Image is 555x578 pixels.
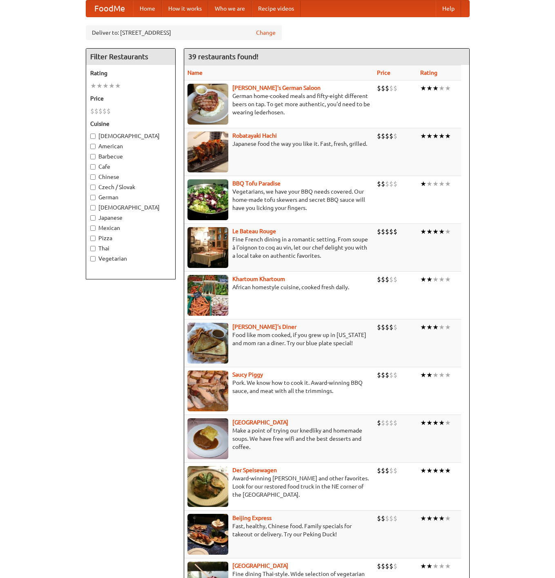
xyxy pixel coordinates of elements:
[90,107,94,116] li: $
[86,49,175,65] h4: Filter Restaurants
[377,418,381,427] li: $
[385,227,389,236] li: $
[420,514,426,523] li: ★
[187,474,370,499] p: Award-winning [PERSON_NAME] and other favorites. Look for our restored food truck in the NE corne...
[187,84,228,125] img: esthers.jpg
[445,562,451,571] li: ★
[90,256,96,261] input: Vegetarian
[90,132,171,140] label: [DEMOGRAPHIC_DATA]
[432,514,439,523] li: ★
[187,140,370,148] p: Japanese food the way you like it. Fast, fresh, grilled.
[90,236,96,241] input: Pizza
[232,132,277,139] a: Robatayaki Hachi
[445,370,451,379] li: ★
[420,562,426,571] li: ★
[86,0,133,17] a: FoodMe
[420,179,426,188] li: ★
[426,370,432,379] li: ★
[393,323,397,332] li: $
[377,179,381,188] li: $
[256,29,276,37] a: Change
[232,515,272,521] a: Beijing Express
[187,179,228,220] img: tofuparadise.jpg
[90,142,171,150] label: American
[432,323,439,332] li: ★
[232,371,263,378] b: Saucy Piggy
[381,370,385,379] li: $
[439,418,445,427] li: ★
[381,323,385,332] li: $
[90,154,96,159] input: Barbecue
[445,418,451,427] li: ★
[90,203,171,212] label: [DEMOGRAPHIC_DATA]
[393,132,397,141] li: $
[385,562,389,571] li: $
[389,514,393,523] li: $
[385,179,389,188] li: $
[439,562,445,571] li: ★
[232,324,296,330] a: [PERSON_NAME]'s Diner
[432,84,439,93] li: ★
[381,132,385,141] li: $
[389,275,393,284] li: $
[385,132,389,141] li: $
[432,418,439,427] li: ★
[445,84,451,93] li: ★
[385,418,389,427] li: $
[385,466,389,475] li: $
[187,275,228,316] img: khartoum.jpg
[439,179,445,188] li: ★
[90,215,96,221] input: Japanese
[187,522,370,538] p: Fast, healthy, Chinese food. Family specials for takeout or delivery. Try our Peking Duck!
[389,84,393,93] li: $
[439,514,445,523] li: ★
[393,370,397,379] li: $
[109,81,115,90] li: ★
[377,514,381,523] li: $
[187,227,228,268] img: bateaurouge.jpg
[377,466,381,475] li: $
[232,85,321,91] b: [PERSON_NAME]'s German Saloon
[426,179,432,188] li: ★
[439,227,445,236] li: ★
[393,84,397,93] li: $
[377,227,381,236] li: $
[187,426,370,451] p: Make a point of trying our knedlíky and homemade soups. We have free wifi and the best desserts a...
[439,275,445,284] li: ★
[393,179,397,188] li: $
[420,370,426,379] li: ★
[420,323,426,332] li: ★
[90,144,96,149] input: American
[90,224,171,232] label: Mexican
[439,370,445,379] li: ★
[426,132,432,141] li: ★
[377,84,381,93] li: $
[445,275,451,284] li: ★
[393,562,397,571] li: $
[432,179,439,188] li: ★
[187,283,370,291] p: African homestyle cuisine, cooked fresh daily.
[393,227,397,236] li: $
[90,94,171,103] h5: Price
[445,227,451,236] li: ★
[393,275,397,284] li: $
[232,228,276,234] a: Le Bateau Rouge
[208,0,252,17] a: Who we are
[90,174,96,180] input: Chinese
[90,205,96,210] input: [DEMOGRAPHIC_DATA]
[90,225,96,231] input: Mexican
[90,134,96,139] input: [DEMOGRAPHIC_DATA]
[90,193,171,201] label: German
[107,107,111,116] li: $
[389,323,393,332] li: $
[445,514,451,523] li: ★
[133,0,162,17] a: Home
[385,323,389,332] li: $
[393,514,397,523] li: $
[381,418,385,427] li: $
[420,227,426,236] li: ★
[393,466,397,475] li: $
